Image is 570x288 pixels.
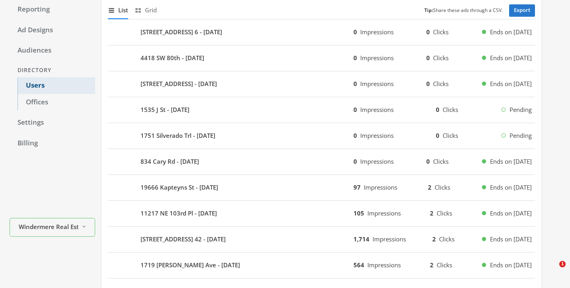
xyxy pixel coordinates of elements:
span: Clicks [439,235,455,243]
b: 0 [353,131,357,139]
button: Grid [135,2,157,19]
b: 105 [353,209,364,217]
button: 1751 Silverado Trl - [DATE]0Impressions0ClicksPending [108,126,535,145]
b: [STREET_ADDRESS] - [DATE] [141,79,217,88]
b: [STREET_ADDRESS] 6 - [DATE] [141,27,222,37]
b: 1,714 [353,235,369,243]
span: Impressions [373,235,406,243]
span: Clicks [433,80,449,88]
b: 19666 Kapteyns St - [DATE] [141,183,218,192]
b: 0 [426,80,430,88]
span: Impressions [360,54,394,62]
iframe: Intercom live chat [543,261,562,280]
span: Grid [145,6,157,15]
b: Tip: [424,7,433,14]
button: 834 Cary Rd - [DATE]0Impressions0ClicksEnds on [DATE] [108,152,535,171]
b: 97 [353,183,361,191]
span: Pending [509,105,532,114]
b: 2 [430,209,433,217]
span: Impressions [367,209,401,217]
b: 11217 NE 103rd Pl - [DATE] [141,209,217,218]
button: 11217 NE 103rd Pl - [DATE]105Impressions2ClicksEnds on [DATE] [108,204,535,223]
span: Clicks [433,157,449,165]
span: Impressions [360,80,394,88]
span: Ends on [DATE] [490,157,532,166]
span: Ends on [DATE] [490,235,532,244]
a: Ad Designs [10,22,95,39]
button: 4418 SW 80th - [DATE]0Impressions0ClicksEnds on [DATE] [108,49,535,68]
span: Impressions [360,157,394,165]
span: Pending [509,131,532,140]
span: Impressions [360,106,394,114]
b: 0 [353,80,357,88]
button: 19666 Kapteyns St - [DATE]97Impressions2ClicksEnds on [DATE] [108,178,535,197]
span: Clicks [435,183,450,191]
span: Clicks [433,28,449,36]
b: 564 [353,261,364,269]
b: [STREET_ADDRESS] 42 - [DATE] [141,235,226,244]
span: Windermere Real Estate [19,222,78,231]
b: 0 [426,157,430,165]
span: Ends on [DATE] [490,261,532,270]
span: List [118,6,128,15]
b: 0 [353,106,357,114]
b: 0 [426,28,430,36]
b: 4418 SW 80th - [DATE] [141,53,204,63]
b: 1535 J St - [DATE] [141,105,189,114]
b: 0 [353,28,357,36]
button: [STREET_ADDRESS] - [DATE]0Impressions0ClicksEnds on [DATE] [108,74,535,94]
span: Impressions [360,28,394,36]
b: 2 [430,261,433,269]
span: Clicks [443,131,458,139]
b: 0 [436,131,439,139]
button: [STREET_ADDRESS] 6 - [DATE]0Impressions0ClicksEnds on [DATE] [108,23,535,42]
button: 1719 [PERSON_NAME] Ave - [DATE]564Impressions2ClicksEnds on [DATE] [108,256,535,275]
span: Impressions [360,131,394,139]
button: Windermere Real Estate [10,218,95,237]
small: Share these ads through a CSV. [424,7,503,14]
span: 1 [559,261,566,267]
span: Ends on [DATE] [490,183,532,192]
div: Directory [10,63,95,78]
a: Export [509,4,535,17]
span: Impressions [364,183,397,191]
span: Clicks [437,209,452,217]
span: Ends on [DATE] [490,27,532,37]
a: Settings [10,114,95,131]
span: Ends on [DATE] [490,209,532,218]
a: Users [18,77,95,94]
span: Clicks [433,54,449,62]
b: 0 [436,106,439,114]
b: 834 Cary Rd - [DATE] [141,157,199,166]
b: 0 [353,54,357,62]
a: Audiences [10,42,95,59]
span: Ends on [DATE] [490,53,532,63]
b: 2 [432,235,436,243]
span: Ends on [DATE] [490,79,532,88]
b: 1719 [PERSON_NAME] Ave - [DATE] [141,261,240,270]
b: 2 [428,183,431,191]
b: 1751 Silverado Trl - [DATE] [141,131,215,140]
a: Offices [18,94,95,111]
b: 0 [353,157,357,165]
button: List [108,2,128,19]
a: Billing [10,135,95,152]
b: 0 [426,54,430,62]
span: Clicks [443,106,458,114]
span: Clicks [437,261,452,269]
button: [STREET_ADDRESS] 42 - [DATE]1,714Impressions2ClicksEnds on [DATE] [108,230,535,249]
button: 1535 J St - [DATE]0Impressions0ClicksPending [108,100,535,120]
span: Impressions [367,261,401,269]
a: Reporting [10,1,95,18]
